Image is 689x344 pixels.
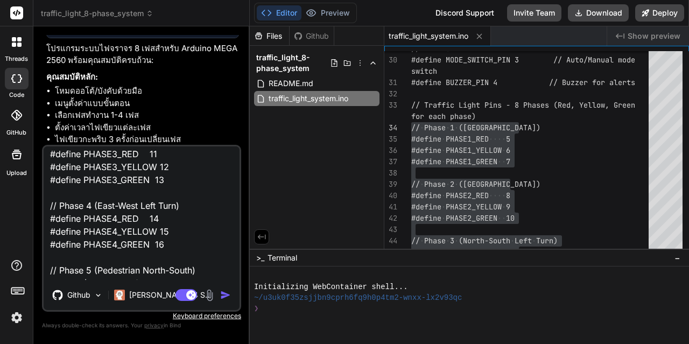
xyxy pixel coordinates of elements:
li: โหมดออโต้/บังคับด้วยมือ [55,85,239,97]
div: 34 [384,122,397,134]
div: Discord Support [429,4,501,22]
li: เมนูตั้งค่าแบบขั้นตอน [55,97,239,110]
span: // Phase 1 ([GEOGRAPHIC_DATA]) [411,123,540,132]
span: de [627,55,635,65]
div: Files [250,31,289,41]
span: #define PHASE2_YELLOW 9 [411,202,510,212]
span: ❯ [254,303,259,314]
span: privacy [144,322,164,328]
label: threads [5,54,28,64]
span: traffic_light_system.ino [389,31,468,41]
img: Claude 4 Sonnet [114,290,125,300]
div: 32 [384,88,397,100]
div: 40 [384,190,397,201]
span: #define PHASE1_YELLOW 6 [411,145,510,155]
span: Show preview [628,31,680,41]
li: เลือกเฟสทำงาน 1-4 เฟส [55,109,239,122]
img: attachment [203,289,216,301]
strong: คุณสมบัติหลัก: [46,72,98,82]
button: − [672,249,683,266]
p: Github [67,290,90,300]
label: GitHub [6,128,26,137]
div: Github [290,31,334,41]
button: Invite Team [507,4,561,22]
span: traffic_light_system.ino [268,92,349,105]
span: #define PHASE2_GREEN 10 [411,213,515,223]
span: #define PHASE2_RED 8 [411,191,510,200]
div: 35 [384,134,397,145]
p: Always double-check its answers. Your in Bind [42,320,241,331]
div: 44 [384,235,397,247]
div: 42 [384,213,397,224]
li: ไฟเขียวกะพริบ 3 ครั้งก่อนเปลี่ยนเฟส [55,134,239,146]
span: #define PHASE1_RED 5 [411,134,510,144]
label: code [9,90,24,100]
div: 31 [384,77,397,88]
div: 45 [384,247,397,258]
div: 30 [384,54,397,66]
span: // Traffic Light Pins - 8 Phases (Red, Yellow, Gre [411,100,627,110]
span: ~/u3uk0f35zsjjbn9cprh6fq9h0p4tm2-wnxx-lx2v93qc [254,292,462,303]
span: for each phase) [411,111,476,121]
span: Terminal [268,252,297,263]
span: traffic_light_8-phase_system [41,8,153,19]
span: ts [627,78,635,87]
span: traffic_light_8-phase_system [256,52,330,74]
img: settings [8,308,26,327]
span: en [627,100,635,110]
div: 36 [384,145,397,156]
span: #define MODE_SWITCH_PIN 3 // Auto/Manual mo [411,55,627,65]
button: Editor [257,5,301,20]
div: 37 [384,156,397,167]
button: Preview [301,5,354,20]
div: 39 [384,179,397,190]
p: โปรแกรมระบบไฟจราจร 8 เฟสสำหรับ Arduino MEGA 2560 พร้อมคุณสมบัติครบถ้วน: [46,43,239,67]
div: 33 [384,100,397,111]
span: − [674,252,680,263]
span: README.md [268,77,314,90]
img: Pick Models [94,291,103,300]
button: Download [568,4,629,22]
span: #define PHASE3_RED 11 [411,247,515,257]
div: 41 [384,201,397,213]
label: Upload [6,169,27,178]
span: #define BUZZER_PIN 4 // Buzzer for aler [411,78,627,87]
span: // Phase 2 ([GEOGRAPHIC_DATA]) [411,179,540,189]
span: >_ [256,252,264,263]
p: [PERSON_NAME] 4 S.. [129,290,209,300]
p: Keyboard preferences [42,312,241,320]
div: 43 [384,224,397,235]
span: switch [411,66,437,76]
button: Deploy [635,4,684,22]
img: icon [220,290,231,300]
span: #define PHASE1_GREEN 7 [411,157,510,166]
span: // Phase 3 (North-South Left Turn) [411,236,558,245]
li: ตั้งค่าเวลาไฟเขียวแต่ละเฟส [55,122,239,134]
textarea: // Phase 1 (North-South) #define PHASE1_RED 5 #define PHASE1_YELLOW 6 #define PHASE1_GREEN 7 // P... [44,146,240,280]
span: Initializing WebContainer shell... [254,282,408,292]
div: 38 [384,167,397,179]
